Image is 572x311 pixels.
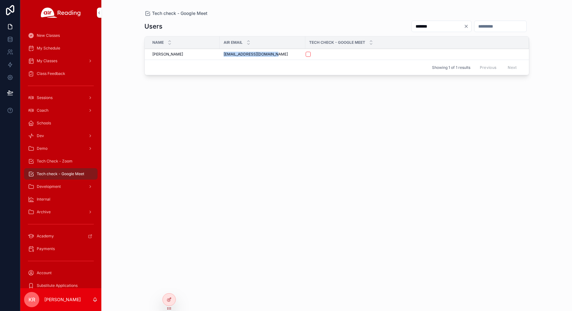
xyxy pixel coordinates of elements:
[37,209,51,215] span: Archive
[24,168,98,180] a: Tech check - Google Meet
[37,159,73,164] span: Tech Check - Zoom
[152,40,164,45] span: Name
[224,52,288,57] span: [EMAIL_ADDRESS][DOMAIN_NAME]
[24,105,98,116] a: Coach
[37,197,50,202] span: Internal
[24,194,98,205] a: Internal
[37,46,60,51] span: My Schedule
[24,68,98,79] a: Class Feedback
[24,181,98,192] a: Development
[24,267,98,279] a: Account
[37,171,84,176] span: Tech check - Google Meet
[37,33,60,38] span: New Classes
[37,121,51,126] span: Schools
[24,117,98,129] a: Schools
[24,130,98,142] a: Dev
[152,52,183,57] span: [PERSON_NAME]
[464,24,471,29] button: Clear
[37,184,61,189] span: Development
[24,280,98,291] a: Substitute Applications
[37,133,44,138] span: Dev
[309,40,365,45] span: Tech Check - Google Meet
[24,43,98,54] a: My Schedule
[24,155,98,167] a: Tech Check - Zoom
[37,246,55,251] span: Payments
[24,30,98,41] a: New Classes
[24,55,98,67] a: My Classes
[24,143,98,154] a: Demo
[37,270,52,275] span: Account
[37,146,48,151] span: Demo
[24,92,98,103] a: Sessions
[144,22,162,31] h1: Users
[144,10,207,17] a: Tech check - Google Meet
[152,10,207,17] span: Tech check - Google Meet
[432,65,470,70] span: Showing 1 of 1 results
[41,8,81,18] img: App logo
[44,296,81,303] p: [PERSON_NAME]
[29,296,35,303] span: KR
[24,243,98,255] a: Payments
[37,95,53,100] span: Sessions
[37,58,57,63] span: My Classes
[37,108,48,113] span: Coach
[37,234,54,239] span: Academy
[20,25,101,288] div: scrollable content
[37,283,78,288] span: Substitute Applications
[24,206,98,218] a: Archive
[24,230,98,242] a: Academy
[37,71,65,76] span: Class Feedback
[224,40,243,45] span: Air Email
